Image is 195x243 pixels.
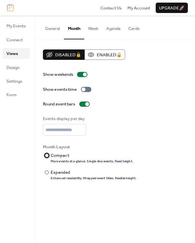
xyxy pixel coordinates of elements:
[156,3,188,13] button: Upgrade🚀
[7,4,14,11] img: logo
[159,5,185,11] span: Upgrade 🚀
[6,64,19,71] span: Design
[3,20,30,31] a: My Events
[51,152,132,159] div: Compact
[100,5,122,11] a: Contact Us
[3,34,30,45] a: Connect
[3,89,30,100] a: Form
[43,144,186,150] div: Month Layout
[102,16,124,38] button: Agenda
[43,71,73,78] div: Show weekends
[43,101,75,107] div: Round event bars
[51,159,133,164] div: More events at a glance. Single-line events, fixed height.
[43,115,85,122] div: Events display per day
[3,62,30,73] a: Design
[51,176,136,181] div: Enhanced readability. Wrapped event titles, flexible height.
[127,5,150,11] a: My Account
[6,50,18,57] span: Views
[124,16,143,38] button: Cards
[6,78,22,85] span: Settings
[6,37,23,43] span: Connect
[3,48,30,59] a: Views
[43,86,77,93] div: Show events time
[41,16,64,38] button: General
[84,16,102,38] button: Week
[6,92,17,98] span: Form
[6,23,26,29] span: My Events
[64,16,84,39] button: Month
[3,76,30,86] a: Settings
[51,169,135,176] div: Expanded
